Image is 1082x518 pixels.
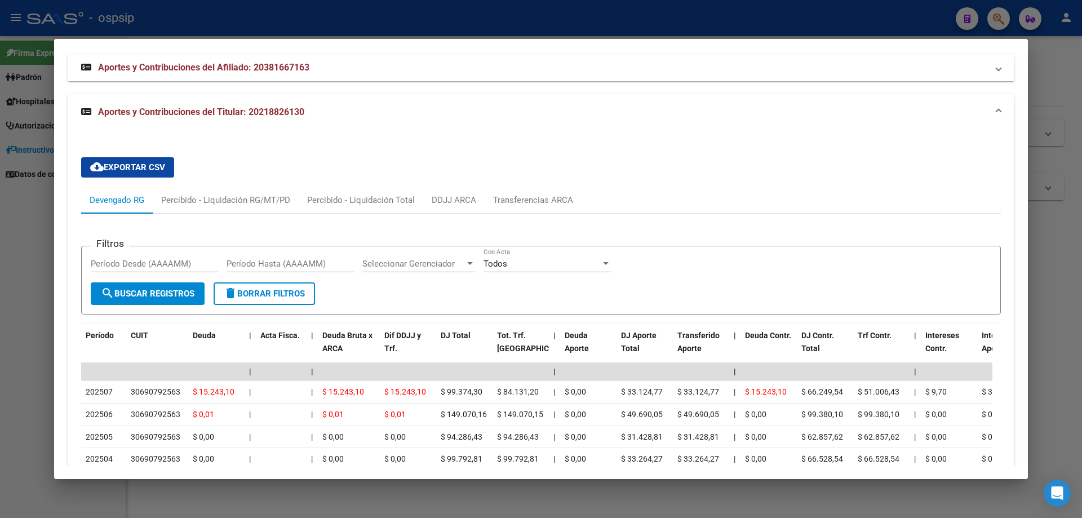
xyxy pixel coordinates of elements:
span: $ 0,00 [565,432,586,441]
datatable-header-cell: | [245,324,256,373]
span: $ 66.528,54 [801,454,843,463]
span: $ 30,36 [982,387,1008,396]
span: $ 99.374,30 [441,387,482,396]
span: Transferido Aporte [677,331,720,353]
span: | [553,410,555,419]
span: Trf Contr. [858,331,892,340]
span: $ 31.428,81 [621,432,663,441]
span: | [311,410,313,419]
span: $ 99.380,10 [858,410,899,419]
datatable-header-cell: Dif DDJJ y Trf. [380,324,436,373]
datatable-header-cell: Intereses Contr. [921,324,977,373]
datatable-header-cell: Deuda [188,324,245,373]
span: | [734,331,736,340]
span: Borrar Filtros [224,289,305,299]
span: $ 33.264,27 [677,454,719,463]
span: $ 0,00 [925,410,947,419]
span: $ 33.124,77 [621,387,663,396]
datatable-header-cell: DJ Aporte Total [617,324,673,373]
span: Deuda Bruta x ARCA [322,331,373,353]
span: | [249,331,251,340]
span: Deuda [193,331,216,340]
datatable-header-cell: Deuda Contr. [740,324,797,373]
span: Intereses Aporte [982,331,1016,353]
span: $ 99.380,10 [801,410,843,419]
span: | [311,367,313,376]
div: Open Intercom Messenger [1044,480,1071,507]
span: $ 149.070,16 [441,410,487,419]
span: 202507 [86,387,113,396]
datatable-header-cell: Deuda Aporte [560,324,617,373]
span: $ 0,00 [982,432,1003,441]
span: | [734,432,735,441]
span: | [734,367,736,376]
span: $ 84.131,20 [497,387,539,396]
datatable-header-cell: Período [81,324,126,373]
datatable-header-cell: DJ Total [436,324,493,373]
span: $ 0,01 [384,410,406,419]
span: Todos [484,259,507,269]
span: $ 0,00 [925,454,947,463]
div: DDJJ ARCA [432,194,476,206]
span: $ 94.286,43 [497,432,539,441]
span: | [914,410,916,419]
span: $ 33.264,27 [621,454,663,463]
span: | [553,331,556,340]
div: Transferencias ARCA [493,194,573,206]
span: Acta Fisca. [260,331,300,340]
span: $ 0,01 [322,410,344,419]
div: 30690792563 [131,408,180,421]
span: $ 62.857,62 [858,432,899,441]
button: Borrar Filtros [214,282,315,305]
span: | [249,367,251,376]
span: | [734,454,735,463]
span: Dif DDJJ y Trf. [384,331,421,353]
span: Período [86,331,114,340]
datatable-header-cell: CUIT [126,324,188,373]
span: $ 51.006,43 [858,387,899,396]
span: Buscar Registros [101,289,194,299]
span: | [734,387,735,396]
span: $ 0,00 [565,454,586,463]
span: $ 15.243,10 [193,387,234,396]
span: $ 0,00 [565,387,586,396]
span: CUIT [131,331,148,340]
span: Exportar CSV [90,162,165,172]
span: $ 0,00 [322,454,344,463]
span: $ 149.070,15 [497,410,543,419]
mat-icon: delete [224,286,237,300]
span: $ 0,00 [745,432,766,441]
datatable-header-cell: Trf Contr. [853,324,910,373]
div: 30690792563 [131,431,180,444]
span: $ 0,00 [384,454,406,463]
span: $ 15.243,10 [384,387,426,396]
span: | [553,454,555,463]
span: | [914,432,916,441]
datatable-header-cell: Transferido Aporte [673,324,729,373]
datatable-header-cell: | [729,324,740,373]
datatable-header-cell: Deuda Bruta x ARCA [318,324,380,373]
datatable-header-cell: Tot. Trf. Bruto [493,324,549,373]
span: $ 0,01 [193,410,214,419]
span: Aportes y Contribuciones del Afiliado: 20381667163 [98,62,309,73]
datatable-header-cell: | [549,324,560,373]
span: $ 49.690,05 [677,410,719,419]
span: | [914,454,916,463]
span: | [311,331,313,340]
span: $ 15.243,10 [322,387,364,396]
span: Deuda Aporte [565,331,589,353]
span: $ 0,00 [982,410,1003,419]
span: $ 66.528,54 [858,454,899,463]
span: DJ Contr. Total [801,331,834,353]
span: $ 0,00 [982,454,1003,463]
span: $ 0,00 [745,454,766,463]
h3: Filtros [91,237,130,250]
span: Tot. Trf. [GEOGRAPHIC_DATA] [497,331,574,353]
span: | [914,367,916,376]
span: $ 99.792,81 [441,454,482,463]
span: $ 0,00 [193,432,214,441]
span: | [249,432,251,441]
span: Seleccionar Gerenciador [362,259,465,269]
span: | [553,432,555,441]
span: | [311,454,313,463]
